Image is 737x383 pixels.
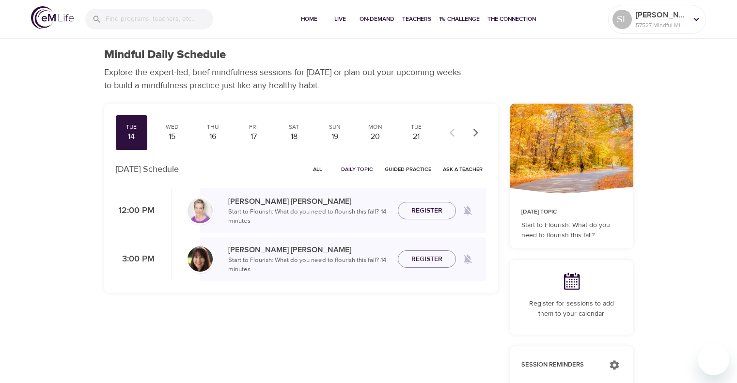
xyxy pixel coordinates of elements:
p: 57527 Mindful Minutes [636,21,687,30]
div: 16 [201,131,225,142]
p: 3:00 PM [116,253,155,266]
div: Wed [160,123,184,131]
div: 20 [363,131,388,142]
button: Register [398,250,456,268]
p: Explore the expert-led, brief mindfulness sessions for [DATE] or plan out your upcoming weeks to ... [104,66,468,92]
span: The Connection [487,14,536,24]
span: Daily Topic [341,165,373,174]
button: All [302,162,333,177]
span: Remind me when a class goes live every Tuesday at 3:00 PM [456,247,479,271]
div: 14 [120,131,144,142]
button: Daily Topic [337,162,377,177]
p: Start to Flourish: What do you need to flourish this fall? · 14 minutes [228,207,390,226]
div: 17 [241,131,266,142]
span: Register [411,205,442,217]
div: 19 [323,131,347,142]
input: Find programs, teachers, etc... [106,9,213,30]
img: Andrea_Lieberstein-min.jpg [188,246,213,272]
span: Ask a Teacher [443,165,483,174]
p: Start to Flourish: What do you need to flourish this fall? · 14 minutes [228,256,390,275]
p: [DATE] Topic [521,208,622,216]
p: Session Reminders [521,360,599,370]
div: Sun [323,123,347,131]
div: Fri [241,123,266,131]
p: 12:00 PM [116,204,155,217]
p: [PERSON_NAME] [PERSON_NAME] [228,244,390,256]
span: All [306,165,329,174]
div: Sat [282,123,306,131]
span: Remind me when a class goes live every Tuesday at 12:00 PM [456,199,479,222]
span: On-Demand [360,14,394,24]
button: Ask a Teacher [439,162,486,177]
button: Guided Practice [381,162,435,177]
p: [DATE] Schedule [116,163,179,176]
img: kellyb.jpg [188,198,213,223]
button: Register [398,202,456,220]
div: Tue [120,123,144,131]
div: 21 [404,131,428,142]
span: Guided Practice [385,165,431,174]
span: 1% Challenge [439,14,480,24]
span: Register [411,253,442,265]
span: Home [298,14,321,24]
div: Mon [363,123,388,131]
p: Start to Flourish: What do you need to flourish this fall? [521,220,622,241]
div: Thu [201,123,225,131]
span: Live [329,14,352,24]
img: logo [31,6,74,29]
p: [PERSON_NAME] [PERSON_NAME] [228,196,390,207]
div: 18 [282,131,306,142]
div: Tue [404,123,428,131]
span: Teachers [402,14,431,24]
p: Register for sessions to add them to your calendar [521,299,622,319]
div: SL [612,10,632,29]
div: 15 [160,131,184,142]
p: [PERSON_NAME] [636,9,687,21]
iframe: Button to launch messaging window [698,344,729,375]
h1: Mindful Daily Schedule [104,48,226,62]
